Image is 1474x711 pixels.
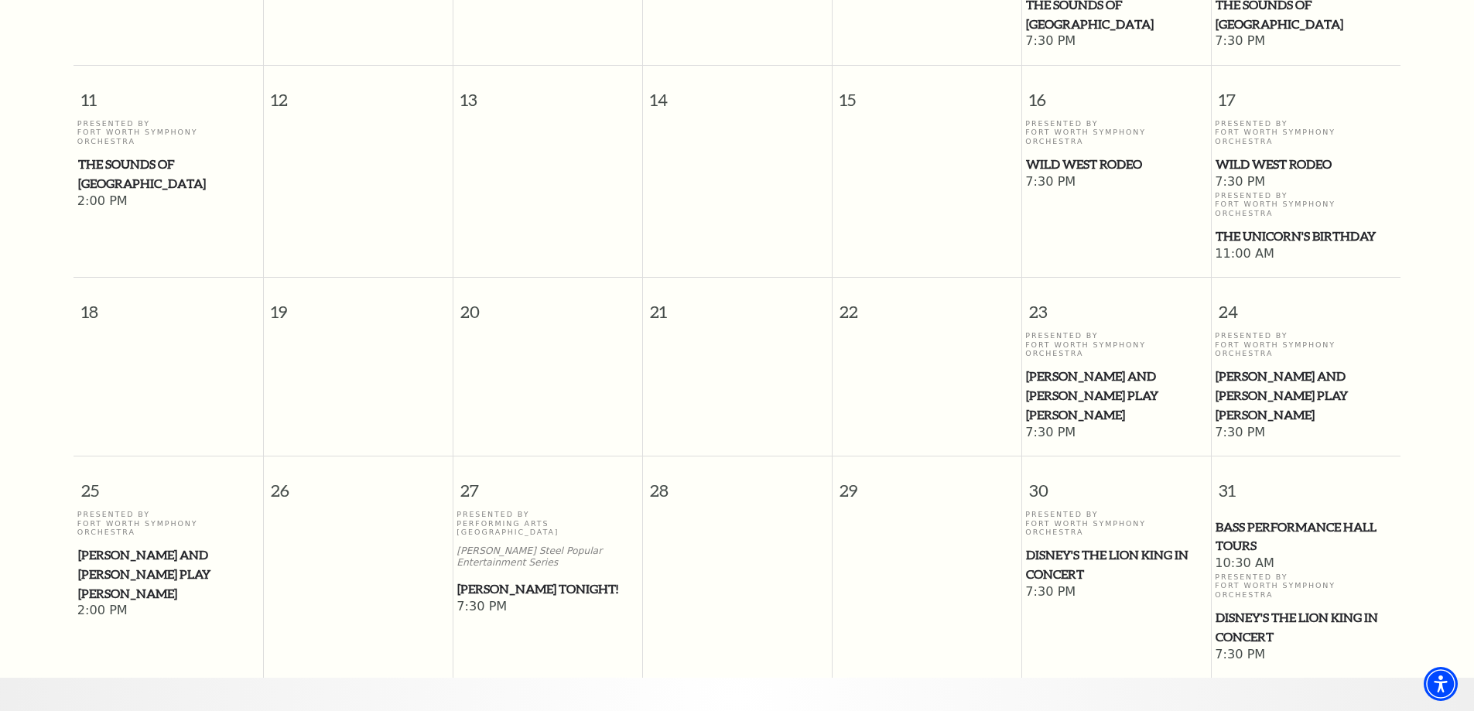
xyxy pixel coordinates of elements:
a: The Unicorn's Birthday [1215,227,1397,246]
a: Stas Chernyshev and Joshua Elmore Play Strauss [1215,367,1397,424]
span: 7:30 PM [1025,174,1207,191]
span: 7:30 PM [1025,33,1207,50]
span: 7:30 PM [1215,647,1397,664]
span: 19 [264,278,453,331]
p: Presented By Fort Worth Symphony Orchestra [77,510,259,536]
a: Mark Twain Tonight! [457,579,638,599]
span: 25 [74,456,263,510]
span: 20 [453,278,642,331]
span: 7:30 PM [1215,33,1397,50]
p: Presented By Fort Worth Symphony Orchestra [1215,191,1397,217]
span: 16 [1022,66,1211,119]
p: Presented By Fort Worth Symphony Orchestra [1025,331,1207,357]
span: 7:30 PM [1025,425,1207,442]
span: 13 [453,66,642,119]
a: Disney's The Lion King in Concert [1025,545,1207,583]
p: Presented By Fort Worth Symphony Orchestra [1215,331,1397,357]
span: Bass Performance Hall Tours [1216,518,1396,555]
span: Wild West Rodeo [1216,155,1396,174]
span: 23 [1022,278,1211,331]
span: 27 [453,456,642,510]
span: 17 [1212,66,1401,119]
div: Accessibility Menu [1424,667,1458,701]
p: [PERSON_NAME] Steel Popular Entertainment Series [457,545,638,569]
span: [PERSON_NAME] Tonight! [457,579,638,599]
span: 22 [833,278,1021,331]
span: 11:00 AM [1215,246,1397,263]
span: 10:30 AM [1215,555,1397,573]
span: Wild West Rodeo [1026,155,1206,174]
span: [PERSON_NAME] and [PERSON_NAME] Play [PERSON_NAME] [78,545,258,603]
span: 14 [643,66,832,119]
span: 12 [264,66,453,119]
span: 2:00 PM [77,193,259,210]
span: 24 [1212,278,1401,331]
span: 7:30 PM [457,599,638,616]
span: 7:30 PM [1215,425,1397,442]
span: 2:00 PM [77,603,259,620]
p: Presented By Performing Arts [GEOGRAPHIC_DATA] [457,510,638,536]
p: Presented By Fort Worth Symphony Orchestra [1025,510,1207,536]
span: The Unicorn's Birthday [1216,227,1396,246]
span: 30 [1022,456,1211,510]
span: 28 [643,456,832,510]
span: [PERSON_NAME] and [PERSON_NAME] Play [PERSON_NAME] [1216,367,1396,424]
a: Stas Chernyshev and Joshua Elmore Play Strauss [1025,367,1207,424]
span: 31 [1212,456,1401,510]
a: Disney's The Lion King in Concert [1215,608,1397,646]
a: Stas Chernyshev and Joshua Elmore Play Strauss [77,545,259,603]
span: Disney's The Lion King in Concert [1026,545,1206,583]
p: Presented By Fort Worth Symphony Orchestra [1215,119,1397,145]
p: Presented By Fort Worth Symphony Orchestra [1025,119,1207,145]
span: Disney's The Lion King in Concert [1216,608,1396,646]
span: 11 [74,66,263,119]
p: Presented By Fort Worth Symphony Orchestra [1215,573,1397,599]
span: [PERSON_NAME] and [PERSON_NAME] Play [PERSON_NAME] [1026,367,1206,424]
span: 7:30 PM [1215,174,1397,191]
span: 18 [74,278,263,331]
a: Wild West Rodeo [1215,155,1397,174]
span: 21 [643,278,832,331]
span: 7:30 PM [1025,584,1207,601]
span: 15 [833,66,1021,119]
a: The Sounds of Paris [77,155,259,193]
span: The Sounds of [GEOGRAPHIC_DATA] [78,155,258,193]
span: 26 [264,456,453,510]
span: 29 [833,456,1021,510]
a: Bass Performance Hall Tours [1215,518,1397,555]
p: Presented By Fort Worth Symphony Orchestra [77,119,259,145]
a: Wild West Rodeo [1025,155,1207,174]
